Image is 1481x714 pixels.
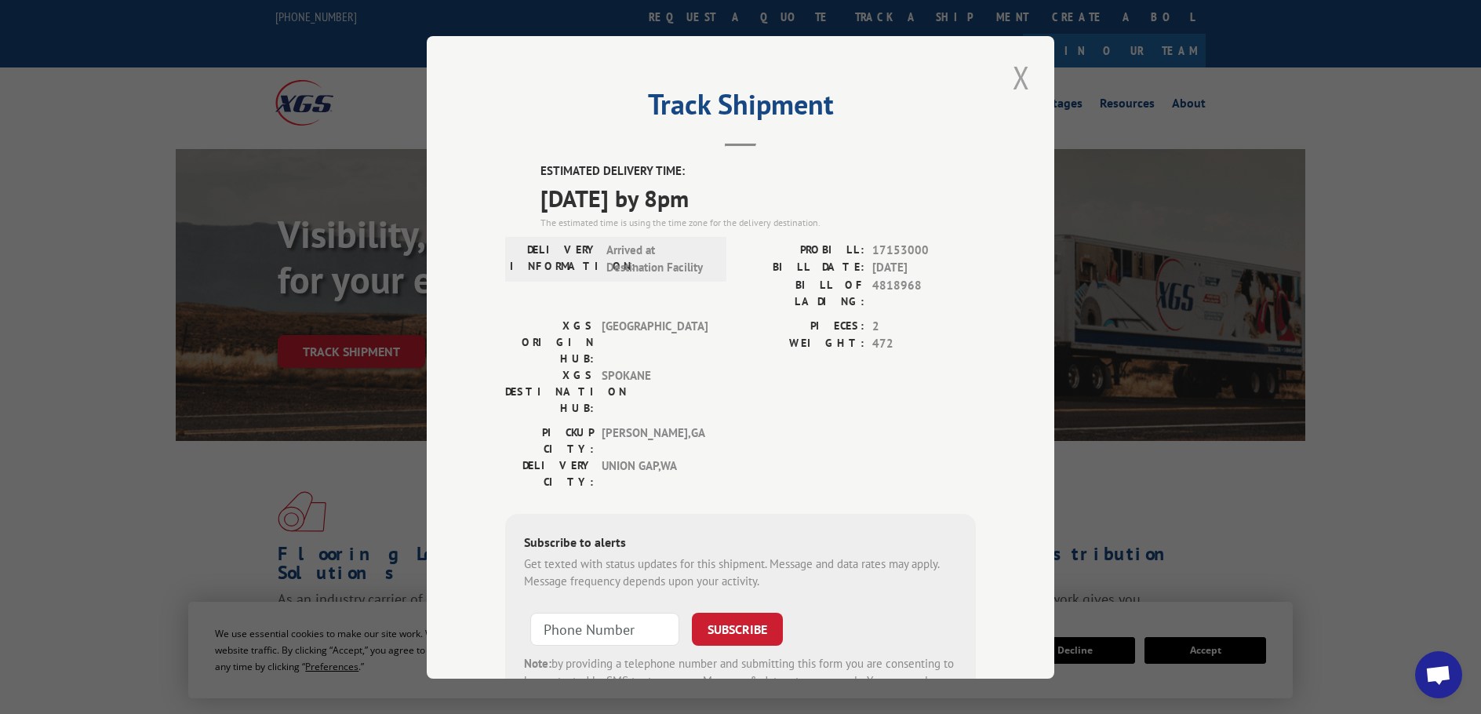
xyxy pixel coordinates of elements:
[524,555,957,590] div: Get texted with status updates for this shipment. Message and data rates may apply. Message frequ...
[872,276,976,309] span: 4818968
[510,241,599,276] label: DELIVERY INFORMATION:
[524,532,957,555] div: Subscribe to alerts
[505,93,976,123] h2: Track Shipment
[740,335,864,353] label: WEIGHT:
[872,241,976,259] span: 17153000
[505,366,594,416] label: XGS DESTINATION HUB:
[505,457,594,490] label: DELIVERY CITY:
[1008,56,1035,99] button: Close modal
[740,317,864,335] label: PIECES:
[606,241,712,276] span: Arrived at Destination Facility
[1415,651,1462,698] a: Open chat
[692,612,783,645] button: SUBSCRIBE
[602,366,708,416] span: SPOKANE
[505,424,594,457] label: PICKUP CITY:
[872,259,976,277] span: [DATE]
[740,241,864,259] label: PROBILL:
[530,612,679,645] input: Phone Number
[540,162,976,180] label: ESTIMATED DELIVERY TIME:
[602,457,708,490] span: UNION GAP , WA
[740,276,864,309] label: BILL OF LADING:
[740,259,864,277] label: BILL DATE:
[505,317,594,366] label: XGS ORIGIN HUB:
[872,317,976,335] span: 2
[524,655,551,670] strong: Note:
[602,424,708,457] span: [PERSON_NAME] , GA
[602,317,708,366] span: [GEOGRAPHIC_DATA]
[524,654,957,708] div: by providing a telephone number and submitting this form you are consenting to be contacted by SM...
[540,215,976,229] div: The estimated time is using the time zone for the delivery destination.
[872,335,976,353] span: 472
[540,180,976,215] span: [DATE] by 8pm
